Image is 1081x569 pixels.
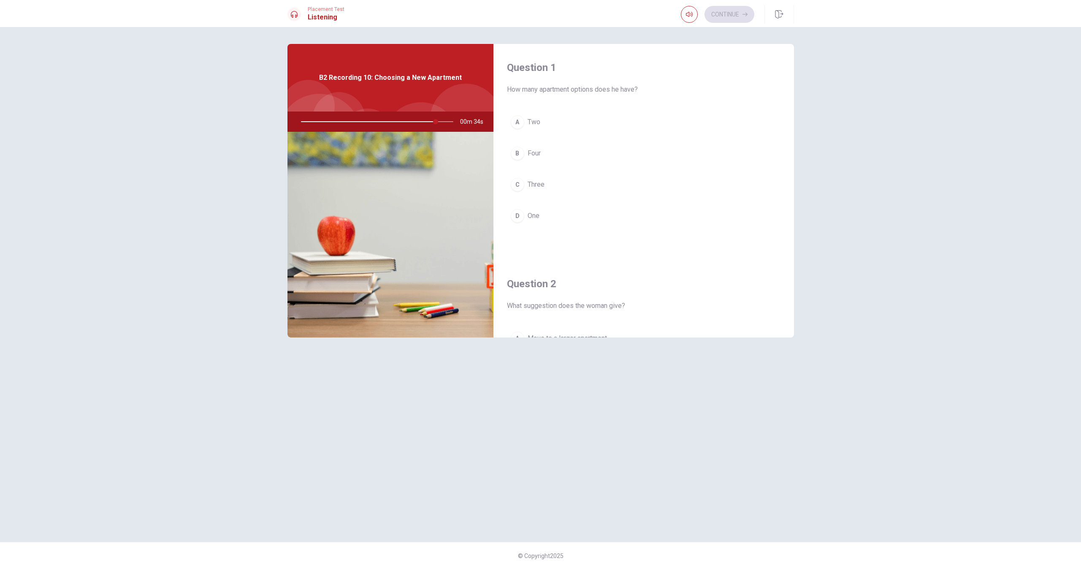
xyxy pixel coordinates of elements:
[511,209,524,223] div: D
[518,553,564,559] span: © Copyright 2025
[507,301,780,311] span: What suggestion does the woman give?
[460,112,490,132] span: 00m 34s
[308,12,344,22] h1: Listening
[319,73,462,83] span: B2 Recording 10: Choosing a New Apartment
[507,277,780,291] h4: Question 2
[528,180,545,190] span: Three
[511,115,524,129] div: A
[287,132,493,338] img: B2 Recording 10: Choosing a New Apartment
[507,143,780,164] button: BFour
[528,333,607,343] span: Move to a larger apartment
[511,332,524,345] div: A
[507,328,780,349] button: AMove to a larger apartment
[528,117,540,127] span: Two
[507,84,780,95] span: How many apartment options does he have?
[507,61,780,74] h4: Question 1
[308,6,344,12] span: Placement Test
[507,205,780,226] button: DOne
[511,178,524,191] div: C
[511,147,524,160] div: B
[528,211,539,221] span: One
[528,148,541,158] span: Four
[507,174,780,195] button: CThree
[507,112,780,133] button: ATwo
